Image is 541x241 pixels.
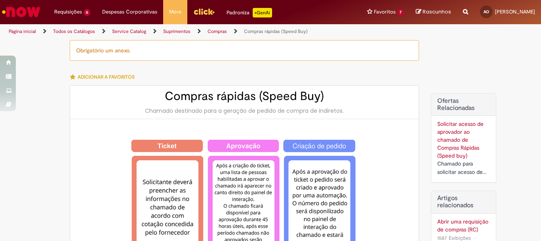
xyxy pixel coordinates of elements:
a: Rascunhos [416,8,451,16]
span: More [169,8,181,16]
div: Chamado para solicitar acesso de aprovador ao ticket de Speed buy [437,160,490,176]
h3: Artigos relacionados [437,195,490,209]
img: click_logo_yellow_360x200.png [193,6,215,17]
a: Abrir uma requisição de compras (RC) [437,218,490,233]
a: Compras rápidas (Speed Buy) [244,28,308,35]
a: Service Catalog [112,28,146,35]
span: 6 [84,9,90,16]
a: Página inicial [9,28,36,35]
a: Todos os Catálogos [53,28,95,35]
a: Compras [208,28,227,35]
span: AO [484,9,489,14]
span: [PERSON_NAME] [495,8,535,15]
div: Chamado destinado para a geração de pedido de compra de indiretos. [78,107,411,115]
button: Adicionar a Favoritos [70,69,139,85]
div: Ofertas Relacionadas [431,93,496,183]
h2: Ofertas Relacionadas [437,98,490,112]
span: 7 [397,9,404,16]
div: Padroniza [227,8,272,17]
a: Solicitar acesso de aprovador ao chamado de Compras Rápidas (Speed buy) [437,120,484,159]
img: ServiceNow [1,4,42,20]
span: Despesas Corporativas [102,8,157,16]
span: Favoritos [374,8,396,16]
p: +GenAi [253,8,272,17]
ul: Trilhas de página [6,24,355,39]
a: Suprimentos [163,28,190,35]
div: Obrigatório um anexo. [70,40,419,61]
h2: Compras rápidas (Speed Buy) [78,90,411,103]
span: Rascunhos [423,8,451,15]
span: Requisições [54,8,82,16]
span: Adicionar a Favoritos [78,74,135,80]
